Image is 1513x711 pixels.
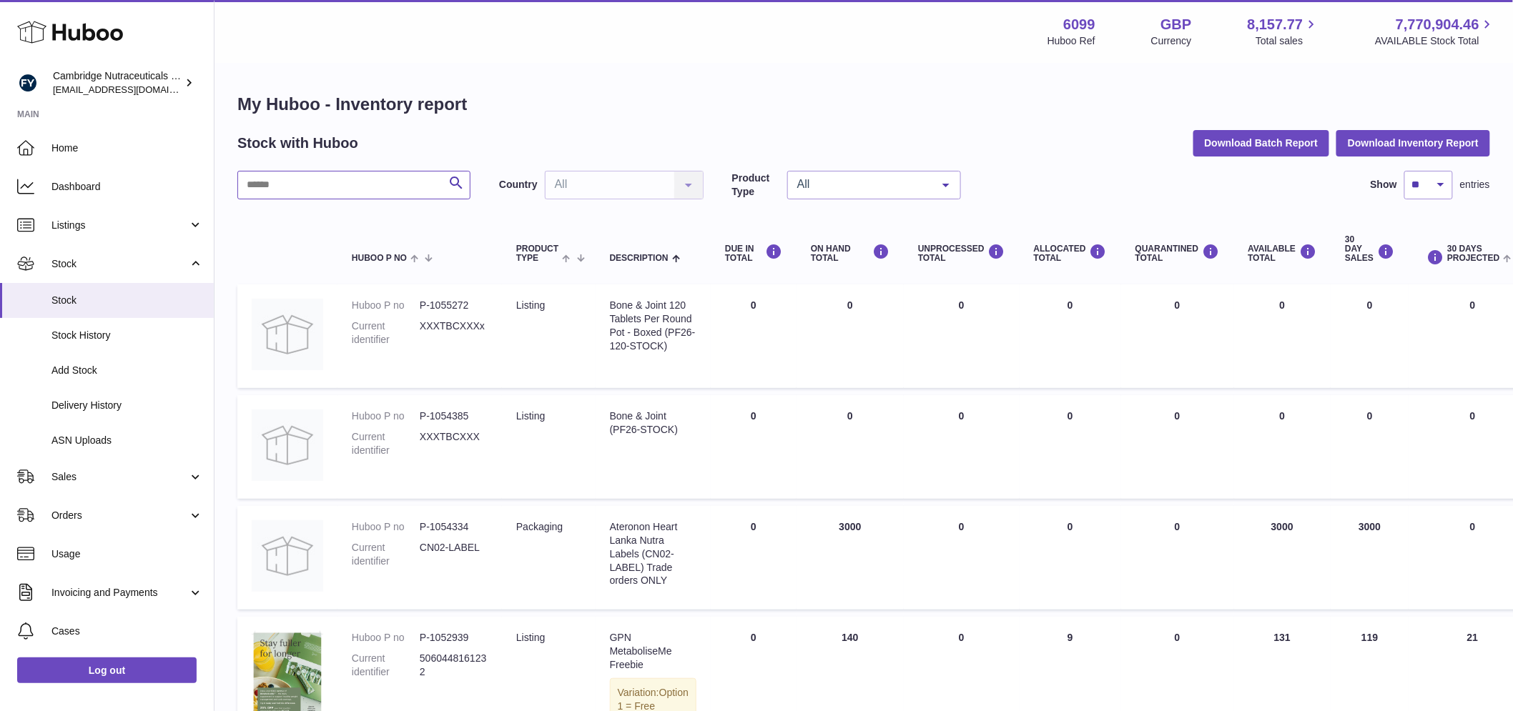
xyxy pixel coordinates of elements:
[51,470,188,484] span: Sales
[797,395,904,499] td: 0
[904,284,1020,388] td: 0
[1331,395,1409,499] td: 0
[516,410,545,422] span: listing
[420,430,488,457] dd: XXXTBCXXX
[420,319,488,347] dd: XXXTBCXXXx
[1256,34,1319,48] span: Total sales
[1234,506,1331,610] td: 3000
[51,399,203,412] span: Delivery History
[51,509,188,522] span: Orders
[1234,395,1331,499] td: 0
[237,134,358,153] h2: Stock with Huboo
[1331,506,1409,610] td: 3000
[516,244,558,263] span: Product Type
[516,521,563,532] span: packaging
[51,364,203,377] span: Add Stock
[516,632,545,643] span: listing
[610,520,696,587] div: Ateronon Heart Lanka Nutra Labels (CN02-LABEL) Trade orders ONLY
[1048,34,1095,48] div: Huboo Ref
[352,430,420,457] dt: Current identifier
[51,219,188,232] span: Listings
[1371,178,1397,192] label: Show
[1447,244,1499,263] span: 30 DAYS PROJECTED
[904,506,1020,610] td: 0
[1345,235,1394,264] div: 30 DAY SALES
[725,244,782,263] div: DUE IN TOTAL
[811,244,889,263] div: ON HAND Total
[1151,34,1192,48] div: Currency
[51,141,203,155] span: Home
[252,299,323,370] img: product image
[51,547,203,561] span: Usage
[420,409,488,423] dd: P-1054385
[1020,284,1121,388] td: 0
[1375,34,1496,48] span: AVAILABLE Stock Total
[51,257,188,271] span: Stock
[711,284,797,388] td: 0
[1135,244,1220,263] div: QUARANTINED Total
[1375,15,1496,48] a: 7,770,904.46 AVAILABLE Stock Total
[1175,410,1181,422] span: 0
[252,409,323,481] img: product image
[1331,284,1409,388] td: 0
[53,69,182,96] div: Cambridge Nutraceuticals Ltd
[711,395,797,499] td: 0
[51,294,203,307] span: Stock
[352,299,420,312] dt: Huboo P no
[352,520,420,534] dt: Huboo P no
[1193,130,1330,156] button: Download Batch Report
[1175,632,1181,643] span: 0
[420,631,488,645] dd: P-1052939
[352,254,407,263] span: Huboo P no
[1460,178,1490,192] span: entries
[420,652,488,679] dd: 5060448161232
[420,520,488,534] dd: P-1054334
[352,541,420,568] dt: Current identifier
[237,93,1490,116] h1: My Huboo - Inventory report
[794,177,932,192] span: All
[17,657,197,683] a: Log out
[499,178,538,192] label: Country
[1248,15,1303,34] span: 8,157.77
[252,520,323,592] img: product image
[352,631,420,645] dt: Huboo P no
[352,652,420,679] dt: Current identifier
[797,284,904,388] td: 0
[904,395,1020,499] td: 0
[17,72,39,94] img: huboo@camnutra.com
[610,254,669,263] span: Description
[610,631,696,672] div: GPN MetaboliseMe Freebie
[610,299,696,353] div: Bone & Joint 120 Tablets Per Round Pot - Boxed (PF26-120-STOCK)
[53,84,210,95] span: [EMAIL_ADDRESS][DOMAIN_NAME]
[1160,15,1191,34] strong: GBP
[1020,395,1121,499] td: 0
[610,409,696,437] div: Bone & Joint (PF26-STOCK)
[1396,15,1479,34] span: 7,770,904.46
[1175,299,1181,311] span: 0
[516,299,545,311] span: listing
[51,434,203,447] span: ASN Uploads
[1248,15,1320,48] a: 8,157.77 Total sales
[1336,130,1490,156] button: Download Inventory Report
[420,541,488,568] dd: CN02-LABEL
[51,180,203,194] span: Dashboard
[1248,244,1317,263] div: AVAILABLE Total
[918,244,1005,263] div: UNPROCESSED Total
[1063,15,1095,34] strong: 6099
[51,329,203,342] span: Stock History
[711,506,797,610] td: 0
[51,586,188,600] span: Invoicing and Payments
[51,625,203,638] span: Cases
[352,409,420,423] dt: Huboo P no
[1234,284,1331,388] td: 0
[352,319,420,347] dt: Current identifier
[1020,506,1121,610] td: 0
[420,299,488,312] dd: P-1055272
[1175,521,1181,532] span: 0
[732,171,780,199] label: Product Type
[1034,244,1107,263] div: ALLOCATED Total
[797,506,904,610] td: 3000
